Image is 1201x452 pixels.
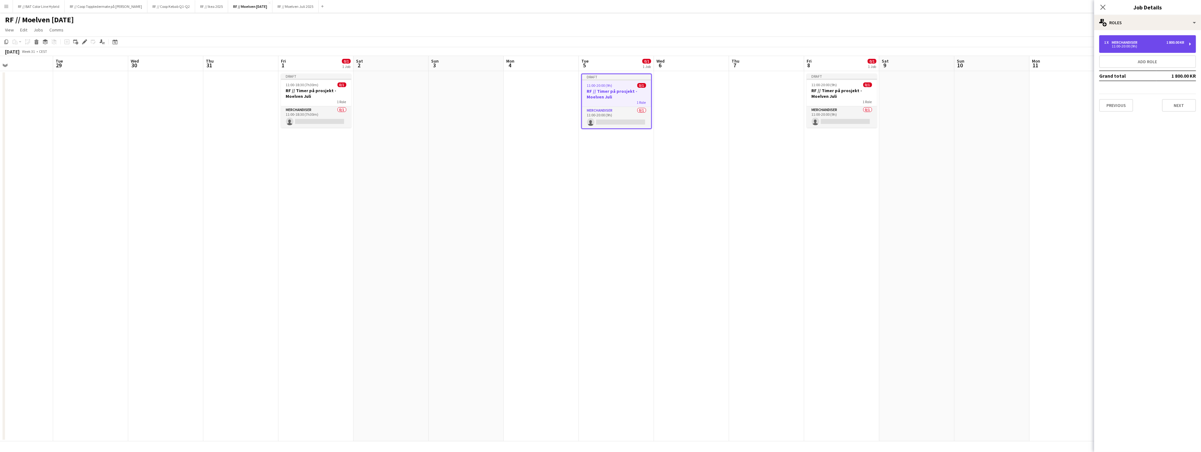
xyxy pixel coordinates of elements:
app-card-role: Merchandiser0/111:00-20:00 (9h) [582,107,651,128]
span: 0/1 [642,59,651,64]
span: Sun [431,58,439,64]
app-job-card: Draft11:00-20:00 (9h)0/1RF // Timer på prosjekt - Moelven Juli1 RoleMerchandiser0/111:00-20:00 (9h) [807,74,877,128]
span: Sun [957,58,964,64]
span: Fri [281,58,286,64]
a: Comms [47,26,66,34]
h3: Job Details [1094,3,1201,11]
button: Add role [1099,55,1196,68]
td: 1 800.00 KR [1156,71,1196,81]
button: RF // Moelven Juli 2025 [272,0,319,13]
a: Jobs [31,26,46,34]
div: 1 x [1104,40,1112,45]
span: 9 [881,62,889,69]
a: Edit [18,26,30,34]
div: Draft [281,74,351,79]
span: 7 [731,62,739,69]
button: Next [1162,99,1196,112]
span: 3 [430,62,439,69]
h3: RF // Timer på prosjekt - Moelven Juli [807,88,877,99]
span: 0/1 [342,59,351,64]
td: Grand total [1099,71,1156,81]
span: Edit [20,27,27,33]
span: 31 [205,62,214,69]
div: Draft [807,74,877,79]
span: Thu [206,58,214,64]
span: Tue [56,58,63,64]
div: Draft [582,74,651,79]
span: 2 [355,62,363,69]
span: Week 31 [21,49,36,54]
span: 1 Role [863,99,872,104]
h1: RF // Moelven [DATE] [5,15,74,25]
span: 11 [1031,62,1040,69]
button: RF // Coop Toppledermøte på [PERSON_NAME] [65,0,147,13]
span: 1 Role [637,100,646,105]
button: RF // Moelven [DATE] [228,0,272,13]
span: 11:00-20:00 (9h) [812,82,837,87]
span: Jobs [34,27,43,33]
div: [DATE] [5,48,19,55]
a: View [3,26,16,34]
span: 29 [55,62,63,69]
div: 1 Job [643,64,651,69]
span: Mon [506,58,514,64]
span: 30 [130,62,139,69]
app-job-card: Draft11:00-20:00 (9h)0/1RF // Timer på prosjekt - Moelven Juli1 RoleMerchandiser0/111:00-20:00 (9h) [581,74,652,129]
app-card-role: Merchandiser0/111:00-20:00 (9h) [807,106,877,128]
span: 1 Role [337,99,346,104]
span: 11:00-20:00 (9h) [587,83,612,88]
div: 1 800.00 KR [1166,40,1184,45]
div: 1 Job [868,64,876,69]
span: 1 [280,62,286,69]
span: 0/1 [337,82,346,87]
span: Wed [656,58,665,64]
span: Tue [581,58,589,64]
div: Merchandiser [1112,40,1140,45]
span: 6 [655,62,665,69]
span: Fri [807,58,812,64]
div: 1 Job [342,64,350,69]
span: 0/1 [868,59,876,64]
span: Mon [1032,58,1040,64]
h3: RF // Timer på prosjekt - Moelven Juli [582,88,651,100]
span: 10 [956,62,964,69]
div: 11:00-20:00 (9h) [1104,45,1184,48]
div: Roles [1094,15,1201,30]
app-card-role: Merchandiser0/111:00-18:30 (7h30m) [281,106,351,128]
div: CEST [39,49,47,54]
button: Previous [1099,99,1133,112]
span: Sat [356,58,363,64]
span: 11:00-18:30 (7h30m) [286,82,319,87]
span: Thu [732,58,739,64]
span: 0/1 [863,82,872,87]
span: Comms [49,27,63,33]
button: RF // Coop Kebab Q1-Q2 [147,0,195,13]
button: RF // BAT Color Line Hybrid [13,0,65,13]
span: 0/1 [637,83,646,88]
h3: RF // Timer på prosjekt - Moelven Juli [281,88,351,99]
span: 4 [505,62,514,69]
span: 5 [580,62,589,69]
span: Wed [131,58,139,64]
span: Sat [882,58,889,64]
span: View [5,27,14,33]
app-job-card: Draft11:00-18:30 (7h30m)0/1RF // Timer på prosjekt - Moelven Juli1 RoleMerchandiser0/111:00-18:30... [281,74,351,128]
button: RF // Ikea 2025 [195,0,228,13]
span: 8 [806,62,812,69]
